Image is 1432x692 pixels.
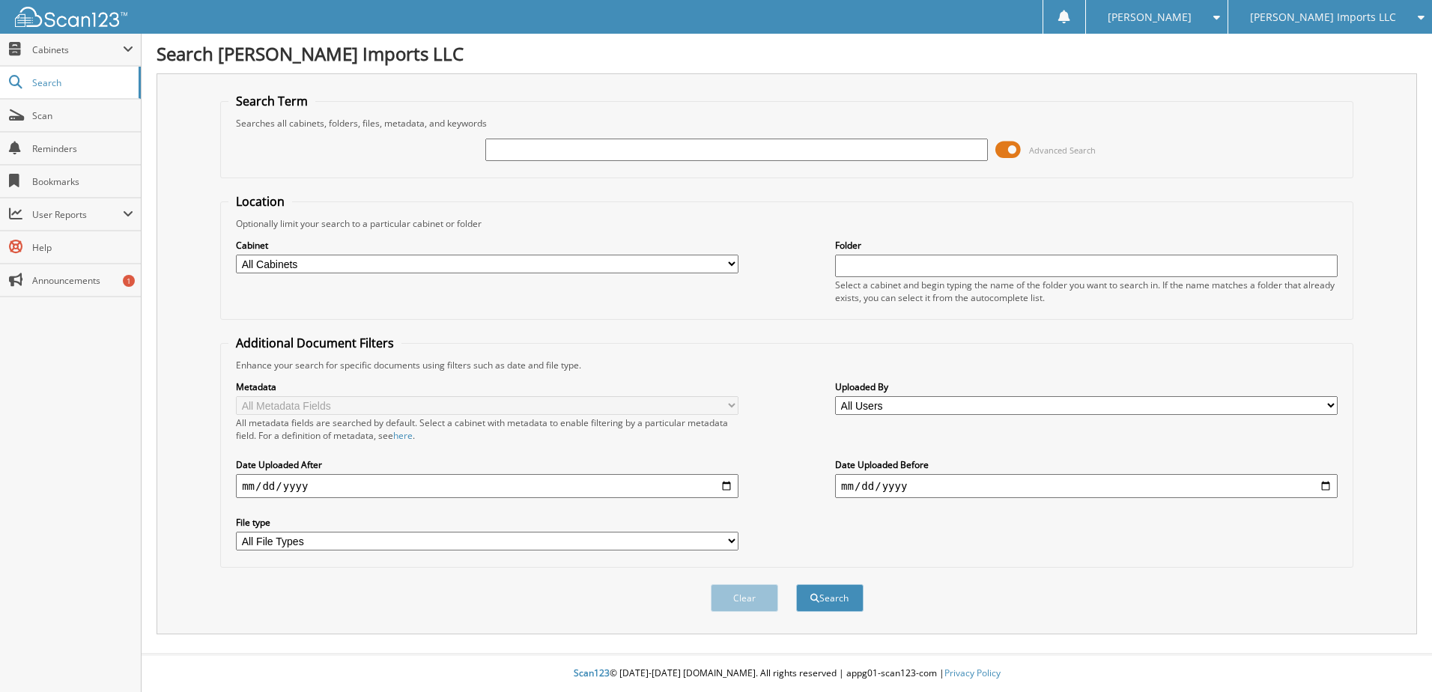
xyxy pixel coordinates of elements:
[142,655,1432,692] div: © [DATE]-[DATE] [DOMAIN_NAME]. All rights reserved | appg01-scan123-com |
[944,667,1001,679] a: Privacy Policy
[711,584,778,612] button: Clear
[236,416,738,442] div: All metadata fields are searched by default. Select a cabinet with metadata to enable filtering b...
[1029,145,1096,156] span: Advanced Search
[1108,13,1192,22] span: [PERSON_NAME]
[236,516,738,529] label: File type
[835,474,1338,498] input: end
[157,41,1417,66] h1: Search [PERSON_NAME] Imports LLC
[32,76,131,89] span: Search
[123,275,135,287] div: 1
[1250,13,1396,22] span: [PERSON_NAME] Imports LLC
[228,117,1345,130] div: Searches all cabinets, folders, files, metadata, and keywords
[228,335,401,351] legend: Additional Document Filters
[236,239,738,252] label: Cabinet
[32,109,133,122] span: Scan
[574,667,610,679] span: Scan123
[393,429,413,442] a: here
[236,380,738,393] label: Metadata
[228,193,292,210] legend: Location
[835,279,1338,304] div: Select a cabinet and begin typing the name of the folder you want to search in. If the name match...
[796,584,864,612] button: Search
[228,93,315,109] legend: Search Term
[32,208,123,221] span: User Reports
[32,175,133,188] span: Bookmarks
[32,241,133,254] span: Help
[32,274,133,287] span: Announcements
[32,142,133,155] span: Reminders
[32,43,123,56] span: Cabinets
[228,217,1345,230] div: Optionally limit your search to a particular cabinet or folder
[835,458,1338,471] label: Date Uploaded Before
[15,7,127,27] img: scan123-logo-white.svg
[236,474,738,498] input: start
[835,380,1338,393] label: Uploaded By
[228,359,1345,371] div: Enhance your search for specific documents using filters such as date and file type.
[236,458,738,471] label: Date Uploaded After
[835,239,1338,252] label: Folder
